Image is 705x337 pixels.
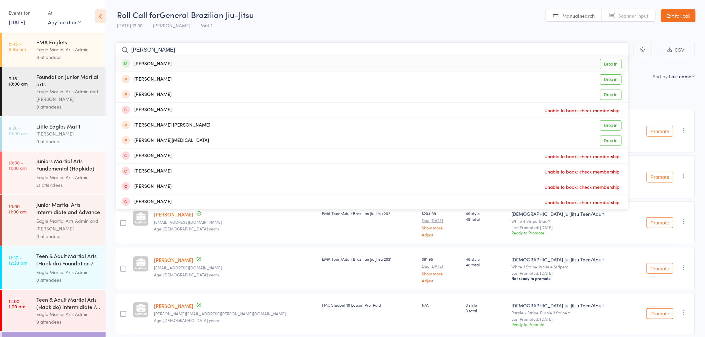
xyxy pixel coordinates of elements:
div: [PERSON_NAME] [122,198,172,206]
button: Promote [647,172,673,182]
span: Unable to book: check membership [543,182,622,192]
div: Eagle Martial Arts Admin and [PERSON_NAME] [36,88,100,103]
button: CSV [657,43,695,57]
span: Manual search [563,12,595,19]
div: Ready to Promote [511,321,630,327]
a: [PERSON_NAME] [154,302,193,309]
div: [PERSON_NAME] [122,91,172,99]
span: Unable to book: check membership [543,197,622,207]
div: FMC Student 10 Lesson Pre-Paid [322,302,417,308]
div: Eagle Martial Arts Admin [36,310,100,318]
div: 0 attendees [36,103,100,111]
div: [PERSON_NAME] [36,130,100,138]
a: Adjust [422,232,460,237]
div: Any location [48,18,81,26]
div: 0 attendees [36,232,100,240]
div: 0 attendees [36,318,100,326]
a: 9:15 -10:00 amFoundation Junior Martial artsEagle Martial Arts Admin and [PERSON_NAME]0 attendees [2,67,106,116]
div: [PERSON_NAME][MEDICAL_DATA] [122,137,209,145]
span: [DATE] 13:30 [117,22,143,29]
span: Unable to book: check membership [543,167,622,176]
button: Promote [647,126,673,137]
div: [PERSON_NAME] [122,60,172,68]
a: [PERSON_NAME] [154,256,193,263]
div: 21 attendees [36,181,100,189]
div: [PERSON_NAME] [122,76,172,83]
div: EMA Eaglets [36,38,100,46]
div: White 4 Stripe [539,264,565,269]
div: White 4 Stripe [511,219,630,223]
a: Drop in [600,120,622,131]
a: 10:00 -11:00 amJunior Martial Arts Intermidiate and Advance (Hap...Eagle Martial Arts Admin and [... [2,195,106,246]
small: Last Promoted: [DATE] [511,271,630,275]
a: 12:00 -1:00 pmTeen & Adult Martial Arts (Hapkido) Intermidiate /...Eagle Martial Arts Admin0 atte... [2,290,106,331]
div: White 3 Stripe [511,264,630,269]
div: [PERSON_NAME] [122,152,172,160]
div: Eagle Martial Arts Admin [36,268,100,276]
div: Juniors Martial Arts Fundemental (Hapkido) Mat 2 [36,157,100,173]
span: 49 total [466,216,506,222]
div: Foundation Junior Martial arts [36,73,100,88]
a: 11:30 -12:30 pmTeen & Adult Martial Arts (Hapkido) Foundation / F...Eagle Martial Arts Admin0 att... [2,246,106,289]
div: [DEMOGRAPHIC_DATA] Jui Jitsu Teen/Adult [511,210,630,217]
span: [PERSON_NAME] [153,22,190,29]
a: 10:00 -11:00 amJuniors Martial Arts Fundemental (Hapkido) Mat 2Eagle Martial Arts Admin21 attendees [2,152,106,194]
span: Age: [DEMOGRAPHIC_DATA] years [154,272,219,277]
div: Purple 2 Stripe [511,310,630,315]
div: [DEMOGRAPHIC_DATA] Jui Jitsu Teen/Adult [511,302,630,309]
div: 6 attendees [36,53,100,61]
div: Blue [539,219,547,223]
div: $81.95 [422,256,460,282]
div: [PERSON_NAME] [PERSON_NAME] [122,122,210,129]
small: Due [DATE] [422,218,460,223]
span: 3 style [466,302,506,308]
div: EMA Teen/Adult Brazilian Jiu Jitsu 2021 [322,256,417,262]
small: Kennysklee@optusnet.com.au [154,220,317,224]
span: Age: [DEMOGRAPHIC_DATA] years [154,226,219,231]
a: 8:45 -9:45 amEMA EagletsEagle Martial Arts Admin6 attendees [2,33,106,67]
a: [PERSON_NAME] [154,211,193,218]
small: Due [DATE] [422,264,460,268]
div: 0 attendees [36,138,100,145]
div: EMA Teen/Adult Brazilian Jiu Jitsu 2021 [322,210,417,216]
div: At [48,7,81,18]
span: 49 style [466,210,506,216]
button: Promote [647,217,673,228]
div: Teen & Adult Martial Arts (Hapkido) Intermidiate /... [36,296,100,310]
label: Sort by [653,73,668,80]
small: pino.anthony@gmail.com [154,311,317,316]
div: [PERSON_NAME] [122,168,172,175]
a: Drop in [600,90,622,100]
time: 12:00 - 1:00 pm [9,298,25,309]
div: Last name [669,73,692,80]
a: Show more [422,225,460,230]
div: Eagle Martial Arts Admin [36,46,100,53]
a: Exit roll call [661,9,696,22]
a: 9:30 -10:00 amLittle Eagles Mat 1[PERSON_NAME]0 attendees [2,117,106,151]
div: Little Eagles Mat 1 [36,123,100,130]
div: Ready to Promote [511,230,630,235]
div: [PERSON_NAME] [122,183,172,190]
time: 11:30 - 12:30 pm [9,255,27,265]
div: Eagle Martial Arts Admin and [PERSON_NAME] [36,217,100,232]
span: 48 style [466,256,506,262]
a: Show more [422,271,460,276]
small: tinapham.thy@gmail.com [154,265,317,270]
input: Search by name [116,42,628,58]
span: General Brazilian Jiu-Jitsu [160,9,254,20]
time: 9:30 - 10:00 am [9,125,28,136]
div: Teen & Adult Martial Arts (Hapkido) Foundation / F... [36,252,100,268]
span: 3 total [466,308,506,313]
div: Junior Martial Arts Intermidiate and Advance (Hap... [36,201,100,217]
time: 8:45 - 9:45 am [9,41,26,52]
a: Adjust [422,278,460,283]
span: 48 total [466,262,506,267]
div: [PERSON_NAME] [122,106,172,114]
div: $204.09 [422,210,460,237]
a: Drop in [600,74,622,85]
button: Promote [647,263,673,274]
time: 10:00 - 11:00 am [9,160,27,170]
div: Events for [9,7,41,18]
div: Purple 3 Stripe [540,310,567,315]
span: Unable to book: check membership [543,151,622,161]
